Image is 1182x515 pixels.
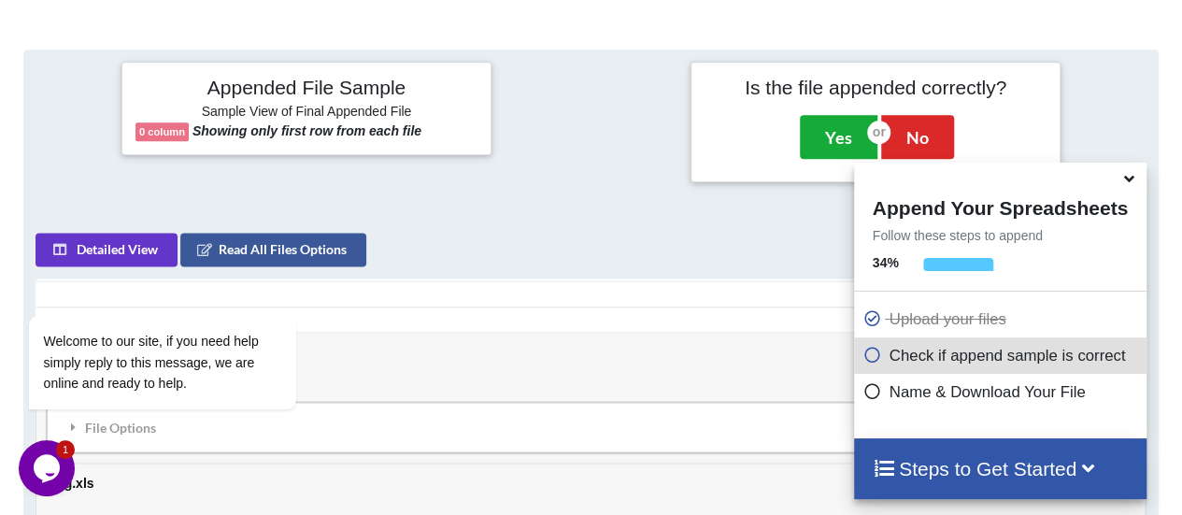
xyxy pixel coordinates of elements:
[139,126,185,137] b: 0 column
[25,187,240,244] span: Welcome to our site, if you need help simply reply to this message, we are online and ready to help.
[873,457,1128,480] h4: Steps to Get Started
[854,192,1146,220] h4: Append Your Spreadsheets
[873,255,899,270] b: 34 %
[19,440,78,496] iframe: chat widget
[854,226,1146,245] p: Follow these steps to append
[800,115,877,158] button: Yes
[135,104,477,122] h6: Sample View of Final Appended File
[52,408,1129,447] div: File Options
[705,76,1047,99] h4: Is the file appended correctly?
[863,344,1142,367] p: Check if append sample is correct
[881,115,954,158] button: No
[192,123,421,138] b: Showing only first row from each file
[36,333,1145,463] td: April.xls
[863,380,1142,404] p: Name & Download Your File
[863,308,1142,331] p: Upload your files
[135,76,477,102] h4: Appended File Sample
[19,147,355,431] iframe: chat widget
